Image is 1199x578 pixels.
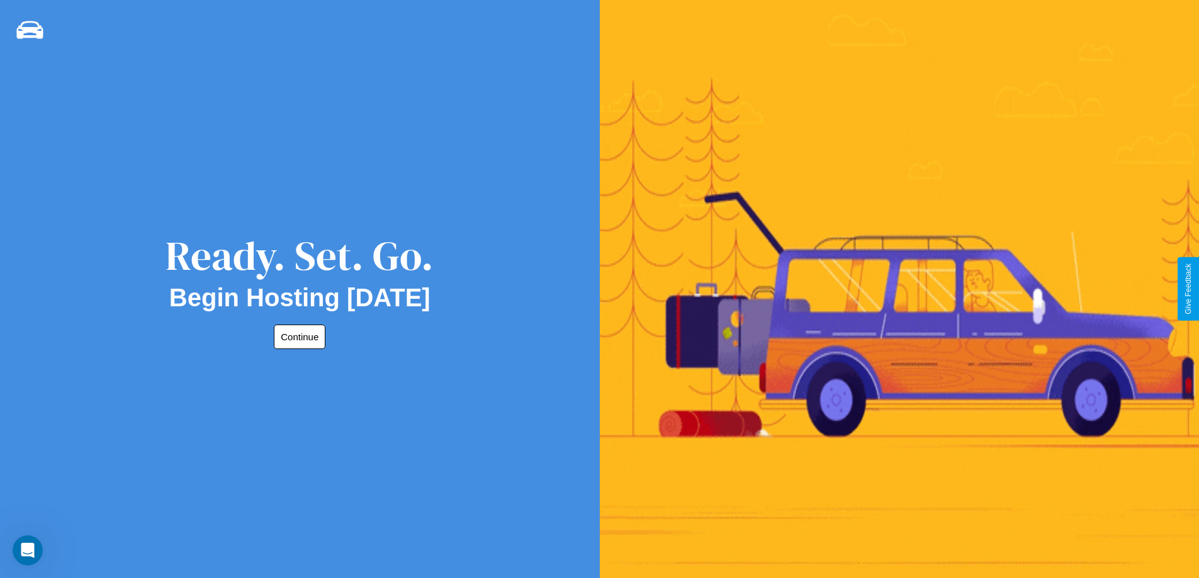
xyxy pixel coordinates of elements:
h2: Begin Hosting [DATE] [169,284,431,312]
div: Ready. Set. Go. [166,228,434,284]
div: Give Feedback [1184,264,1193,314]
button: Continue [274,325,325,349]
iframe: Intercom live chat [13,535,43,565]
